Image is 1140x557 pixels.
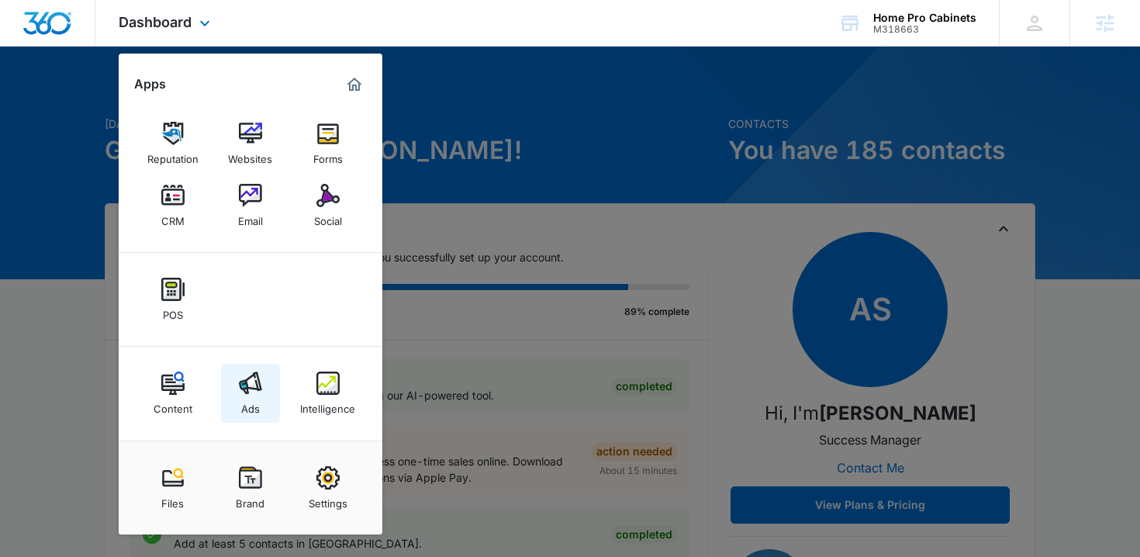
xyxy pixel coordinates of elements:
a: Forms [299,114,358,173]
img: website_grey.svg [25,40,37,53]
div: Reputation [147,145,199,165]
div: Social [314,207,342,227]
a: Settings [299,458,358,517]
div: Email [238,207,263,227]
div: Forms [313,145,343,165]
div: Files [161,490,184,510]
a: Intelligence [299,364,358,423]
div: account name [873,12,976,24]
a: Reputation [143,114,202,173]
a: Content [143,364,202,423]
div: Domain: [DOMAIN_NAME] [40,40,171,53]
a: Ads [221,364,280,423]
div: Intelligence [300,395,355,415]
div: POS [163,301,183,321]
img: logo_orange.svg [25,25,37,37]
div: Domain Overview [59,92,139,102]
a: Social [299,176,358,235]
div: CRM [161,207,185,227]
div: Keywords by Traffic [171,92,261,102]
span: Dashboard [119,14,192,30]
div: Brand [236,490,264,510]
a: POS [143,270,202,329]
div: Websites [228,145,272,165]
a: Email [221,176,280,235]
a: Files [143,458,202,517]
div: Settings [309,490,347,510]
img: tab_domain_overview_orange.svg [42,90,54,102]
div: account id [873,24,976,35]
a: CRM [143,176,202,235]
div: v 4.0.25 [43,25,76,37]
a: Marketing 360® Dashboard [342,72,367,97]
img: tab_keywords_by_traffic_grey.svg [154,90,167,102]
div: Content [154,395,192,415]
a: Websites [221,114,280,173]
div: Ads [241,395,260,415]
a: Brand [221,458,280,517]
h2: Apps [134,77,166,92]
